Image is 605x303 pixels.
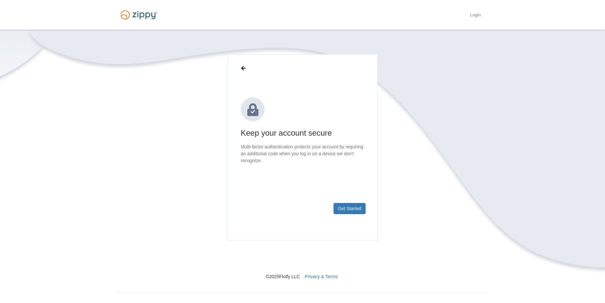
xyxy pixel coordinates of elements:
nav: © 2025 Floify LLC [116,241,489,280]
button: Get Started [334,203,366,214]
h1: Keep your account secure [241,128,364,138]
img: Logo [116,7,161,23]
a: Login [470,12,481,19]
p: Multi-factor authentication protects your account by requiring an additional code when you log in... [241,143,364,164]
a: Privacy & Terms [305,274,338,279]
